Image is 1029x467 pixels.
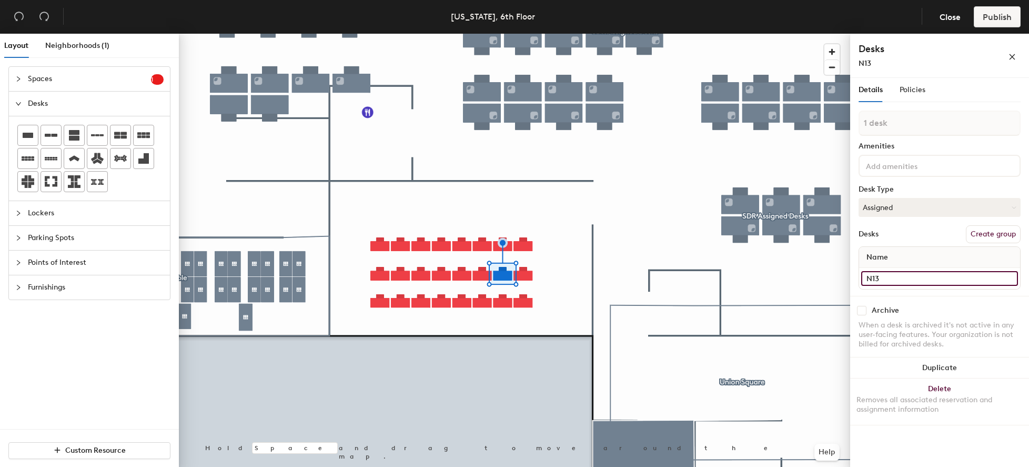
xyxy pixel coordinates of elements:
div: Amenities [859,142,1021,151]
span: collapsed [15,235,22,241]
span: collapsed [15,284,22,291]
span: Close [940,12,961,22]
span: Layout [4,41,28,50]
input: Add amenities [864,159,959,172]
span: Parking Spots [28,226,164,250]
span: Name [861,248,893,267]
span: Policies [900,85,925,94]
button: Redo (⌘ + ⇧ + Z) [34,6,55,27]
button: DeleteRemoves all associated reservation and assignment information [850,379,1029,425]
span: collapsed [15,210,22,216]
button: Undo (⌘ + Z) [8,6,29,27]
span: Custom Resource [65,446,126,455]
button: Create group [966,225,1021,243]
sup: 1 [151,74,164,85]
span: Neighborhoods (1) [45,41,109,50]
button: Duplicate [850,357,1029,379]
span: undo [14,11,24,22]
span: expanded [15,101,22,107]
button: Publish [974,6,1021,27]
span: Desks [28,92,164,116]
span: N13 [859,59,871,68]
span: Furnishings [28,275,164,300]
div: Removes all associated reservation and assignment information [856,395,1023,414]
div: Desk Type [859,185,1021,194]
div: Desks [859,230,879,239]
div: When a desk is archived it's not active in any user-facing features. Your organization is not bil... [859,321,1021,349]
span: collapsed [15,260,22,266]
span: Details [859,85,883,94]
button: Custom Resource [8,442,170,459]
span: collapsed [15,76,22,82]
span: close [1008,53,1016,61]
div: [US_STATE], 6th Floor [451,10,535,23]
span: Spaces [28,67,151,91]
button: Close [931,6,970,27]
button: Help [814,444,840,461]
div: Archive [872,306,899,315]
button: Assigned [859,198,1021,217]
h4: Desks [859,42,974,56]
input: Unnamed desk [861,271,1018,286]
span: Lockers [28,201,164,225]
span: Points of Interest [28,251,164,275]
span: 1 [151,76,164,83]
